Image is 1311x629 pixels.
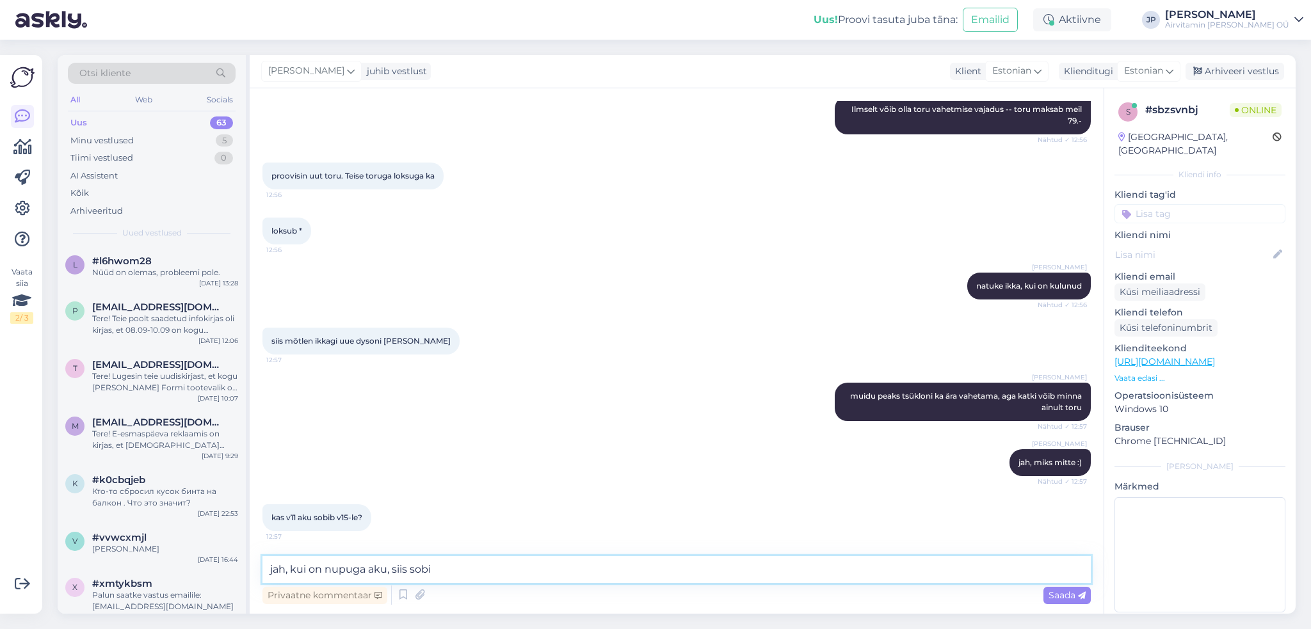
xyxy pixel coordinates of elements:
span: t [73,363,77,373]
span: v [72,536,77,546]
p: Vaata edasi ... [1114,372,1285,384]
div: juhib vestlust [362,65,427,78]
p: Kliendi tag'id [1114,188,1285,202]
span: l [73,260,77,269]
span: merilin686@hotmail.com [92,417,225,428]
span: siis mõtlen ikkagi uue dysoni [PERSON_NAME] [271,336,451,346]
div: Web [133,92,155,108]
span: triin.nuut@gmail.com [92,359,225,370]
div: Socials [204,92,236,108]
div: Kliendi info [1114,169,1285,180]
span: [PERSON_NAME] [268,64,344,78]
div: Aktiivne [1033,8,1111,31]
p: Kliendi telefon [1114,306,1285,319]
div: [DATE] 22:53 [198,509,238,518]
span: x [72,582,77,592]
span: [PERSON_NAME] [1032,372,1087,382]
input: Lisa tag [1114,204,1285,223]
div: Arhiveeritud [70,205,123,218]
p: Chrome [TECHNICAL_ID] [1114,434,1285,448]
span: Saada [1049,589,1086,601]
div: 63 [210,116,233,129]
span: 12:56 [266,245,314,255]
p: Kliendi nimi [1114,228,1285,242]
p: Kliendi email [1114,270,1285,283]
span: s [1126,107,1130,116]
div: Klienditugi [1059,65,1113,78]
span: [PERSON_NAME] [1032,439,1087,449]
div: [DATE] 22:31 [199,612,238,622]
span: natuke ikka, kui on kulunud [976,281,1082,291]
span: Nähtud ✓ 12:57 [1038,422,1087,431]
span: [PERSON_NAME] [1032,262,1087,272]
div: Küsi telefoninumbrit [1114,319,1218,337]
button: Emailid [963,8,1018,32]
div: Minu vestlused [70,134,134,147]
span: k [72,479,78,488]
div: Кто-то сбросил кусок бинта на балкон . Что это значит? [92,486,238,509]
span: proovisin uut toru. Teise toruga loksuga ka [271,171,435,180]
b: Uus! [814,13,838,26]
div: Airvitamin [PERSON_NAME] OÜ [1165,20,1289,30]
div: Küsi meiliaadressi [1114,283,1205,301]
img: Askly Logo [10,65,35,90]
span: 12:57 [266,532,314,541]
div: Tere! Lugesin teie uudiskirjast, et kogu [PERSON_NAME] Formi tootevalik on 20% soodsamalt alates ... [92,370,238,394]
div: # sbzsvnbj [1145,102,1230,118]
span: muidu peaks tsükloni ka ära vahetama, aga katki võib minna ainult toru [850,391,1084,412]
div: Klient [950,65,981,78]
div: [DATE] 12:06 [198,336,238,346]
div: Tiimi vestlused [70,152,133,164]
textarea: jah, kui on nupuga aku, siis sobi [262,556,1091,583]
div: [PERSON_NAME] [92,543,238,555]
span: Otsi kliente [79,67,131,80]
p: Klienditeekond [1114,342,1285,355]
input: Lisa nimi [1115,248,1271,262]
div: [DATE] 9:29 [202,451,238,461]
div: Nüüd on olemas, probleemi pole. [92,267,238,278]
span: loksub * [271,226,302,235]
span: Ilmselt võib olla toru vahetmise vajadus -- toru maksab meil 79.- [851,104,1084,125]
div: AI Assistent [70,170,118,182]
div: [DATE] 16:44 [198,555,238,564]
span: kas v11 aku sobib v15-le? [271,513,362,522]
div: [PERSON_NAME] [1114,461,1285,472]
span: p [72,306,78,315]
div: Privaatne kommentaar [262,587,387,604]
span: #vvwcxmjl [92,532,147,543]
p: Operatsioonisüsteem [1114,389,1285,402]
span: 12:56 [266,190,314,200]
span: jah, miks mitte :) [1018,458,1082,467]
div: [DATE] 13:28 [199,278,238,288]
span: piret.kattai@gmail.com [92,301,225,313]
div: Palun saatke vastus emailile: [EMAIL_ADDRESS][DOMAIN_NAME] [92,589,238,612]
span: Nähtud ✓ 12:56 [1038,300,1087,310]
div: Arhiveeri vestlus [1186,63,1284,80]
div: Vaata siia [10,266,33,324]
span: Uued vestlused [122,227,182,239]
div: [DATE] 10:07 [198,394,238,403]
a: [URL][DOMAIN_NAME] [1114,356,1215,367]
p: Windows 10 [1114,402,1285,416]
a: [PERSON_NAME]Airvitamin [PERSON_NAME] OÜ [1165,10,1303,30]
div: [PERSON_NAME] [1165,10,1289,20]
div: Tere! Teie poolt saadetud infokirjas oli kirjas, et 08.09-10.09 on kogu [PERSON_NAME] Formi toote... [92,313,238,336]
span: Estonian [1124,64,1163,78]
span: #l6hwom28 [92,255,152,267]
span: 12:57 [266,355,314,365]
span: Nähtud ✓ 12:56 [1038,135,1087,145]
div: 2 / 3 [10,312,33,324]
div: 0 [214,152,233,164]
div: Kõik [70,187,89,200]
span: Estonian [992,64,1031,78]
div: Proovi tasuta juba täna: [814,12,958,28]
div: Tere! E-esmaspäeva reklaamis on kirjas, et [DEMOGRAPHIC_DATA] rakendub ka filtritele. Samas, [PER... [92,428,238,451]
span: m [72,421,79,431]
p: Brauser [1114,421,1285,434]
div: Uus [70,116,87,129]
div: 5 [216,134,233,147]
div: All [68,92,83,108]
div: JP [1142,11,1160,29]
p: Märkmed [1114,480,1285,493]
div: [GEOGRAPHIC_DATA], [GEOGRAPHIC_DATA] [1118,131,1273,157]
